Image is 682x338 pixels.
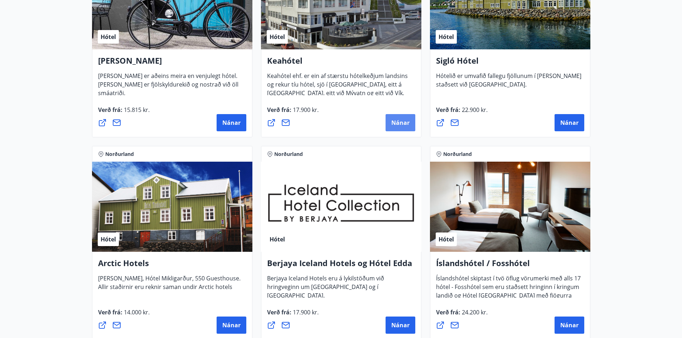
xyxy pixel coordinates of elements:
[560,321,579,329] span: Nánar
[555,317,584,334] button: Nánar
[98,55,246,72] h4: [PERSON_NAME]
[98,258,246,274] h4: Arctic Hotels
[555,114,584,131] button: Nánar
[560,119,579,127] span: Nánar
[267,274,384,305] span: Berjaya Iceland Hotels eru á lykilstöðum við hringveginn um [GEOGRAPHIC_DATA] og í [GEOGRAPHIC_DA...
[291,308,319,316] span: 17.900 kr.
[222,321,241,329] span: Nánar
[122,308,150,316] span: 14.000 kr.
[267,72,408,120] span: Keahótel ehf. er ein af stærstu hótelkeðjum landsins og rekur tíu hótel, sjö í [GEOGRAPHIC_DATA],...
[436,274,581,314] span: Íslandshótel skiptast í tvö öflug vörumerki með alls 17 hótel - Fosshótel sem eru staðsett hringi...
[267,106,319,119] span: Verð frá :
[460,308,488,316] span: 24.200 kr.
[98,106,150,119] span: Verð frá :
[391,321,410,329] span: Nánar
[436,258,584,274] h4: Íslandshótel / Fosshótel
[460,106,488,114] span: 22.900 kr.
[217,317,246,334] button: Nánar
[436,308,488,322] span: Verð frá :
[267,258,415,274] h4: Berjaya Iceland Hotels og Hótel Edda
[436,55,584,72] h4: Sigló Hótel
[267,55,415,72] h4: Keahótel
[217,114,246,131] button: Nánar
[101,33,116,41] span: Hótel
[98,274,241,297] span: [PERSON_NAME], Hótel Mikligarður, 550 Guesthouse. Allir staðirnir eru reknir saman undir Arctic h...
[391,119,410,127] span: Nánar
[439,235,454,243] span: Hótel
[267,308,319,322] span: Verð frá :
[98,308,150,322] span: Verð frá :
[222,119,241,127] span: Nánar
[270,33,285,41] span: Hótel
[386,114,415,131] button: Nánar
[291,106,319,114] span: 17.900 kr.
[386,317,415,334] button: Nánar
[105,151,134,158] span: Norðurland
[436,72,581,94] span: Hótelið er umvafið fallegu fjöllunum í [PERSON_NAME] staðsett við [GEOGRAPHIC_DATA].
[270,235,285,243] span: Hótel
[101,235,116,243] span: Hótel
[98,72,238,103] span: [PERSON_NAME] er aðeins meira en venjulegt hótel. [PERSON_NAME] er fjölskyldurekið og nostrað við...
[443,151,472,158] span: Norðurland
[274,151,303,158] span: Norðurland
[122,106,150,114] span: 15.815 kr.
[439,33,454,41] span: Hótel
[436,106,488,119] span: Verð frá :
